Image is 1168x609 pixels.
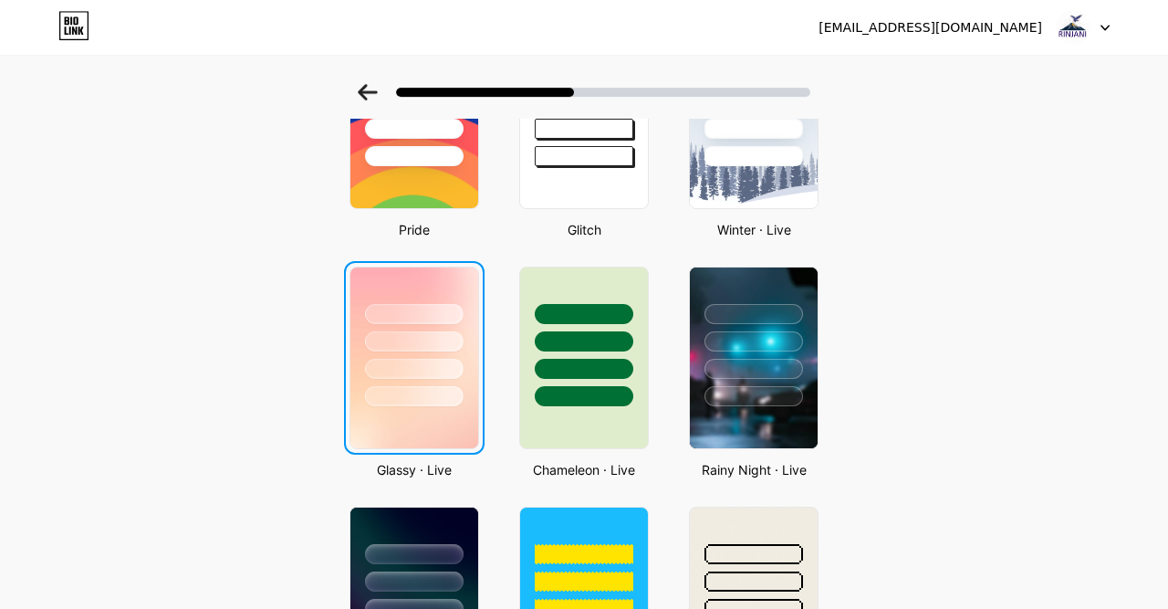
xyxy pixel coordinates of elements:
[819,18,1042,37] div: [EMAIL_ADDRESS][DOMAIN_NAME]
[344,220,485,239] div: Pride
[683,460,824,479] div: Rainy Night · Live
[514,220,654,239] div: Glitch
[1056,10,1090,45] img: transformasirinjani
[514,460,654,479] div: Chameleon · Live
[683,220,824,239] div: Winter · Live
[344,460,485,479] div: Glassy · Live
